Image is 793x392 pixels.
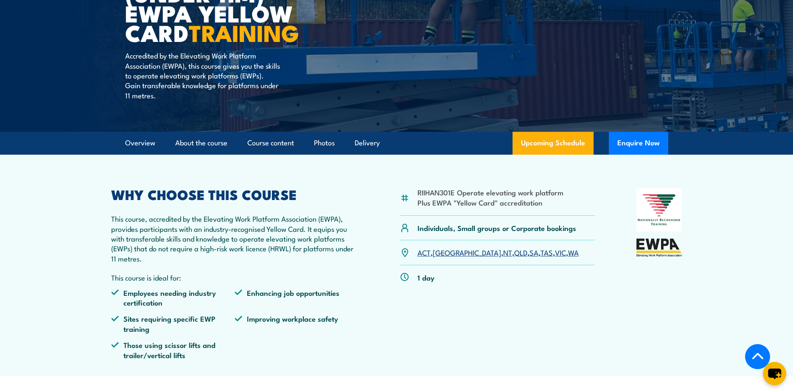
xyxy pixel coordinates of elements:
a: VIC [555,247,566,257]
a: TAS [541,247,553,257]
img: EWPA [636,239,682,257]
li: Sites requiring specific EWP training [111,314,235,334]
a: Overview [125,132,155,154]
p: This course, accredited by the Elevating Work Platform Association (EWPA), provides participants ... [111,214,359,263]
li: RIIHAN301E Operate elevating work platform [418,187,563,197]
h2: WHY CHOOSE THIS COURSE [111,188,359,200]
li: Improving workplace safety [235,314,359,334]
a: SA [530,247,538,257]
a: ACT [418,247,431,257]
a: Course content [247,132,294,154]
p: 1 day [418,272,434,282]
p: This course is ideal for: [111,272,359,282]
li: Employees needing industry certification [111,288,235,308]
a: WA [568,247,579,257]
strong: TRAINING [189,14,299,50]
p: Accredited by the Elevating Work Platform Association (EWPA), this course gives you the skills to... [125,50,280,100]
button: Enquire Now [609,132,668,155]
a: Delivery [355,132,380,154]
a: Photos [314,132,335,154]
li: Those using scissor lifts and trailer/vertical lifts [111,340,235,360]
img: Nationally Recognised Training logo. [636,188,682,231]
button: chat-button [763,362,786,385]
a: NT [503,247,512,257]
li: Enhancing job opportunities [235,288,359,308]
a: [GEOGRAPHIC_DATA] [433,247,501,257]
a: QLD [514,247,527,257]
p: , , , , , , , [418,247,579,257]
a: About the course [175,132,227,154]
a: Upcoming Schedule [513,132,594,155]
p: Individuals, Small groups or Corporate bookings [418,223,576,233]
li: Plus EWPA "Yellow Card" accreditation [418,197,563,207]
